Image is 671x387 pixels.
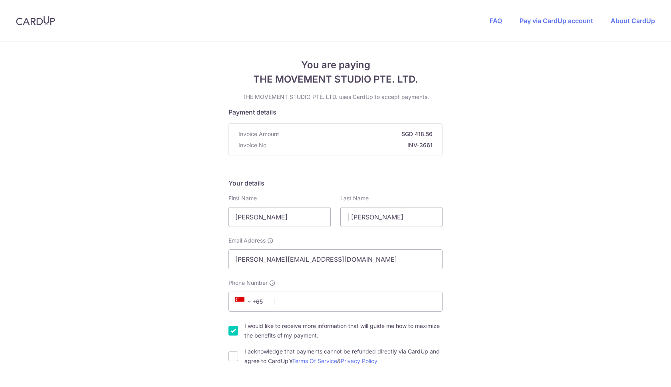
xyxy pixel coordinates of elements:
[244,347,443,366] label: I acknowledge that payments cannot be refunded directly via CardUp and agree to CardUp’s &
[228,58,443,72] span: You are paying
[228,93,443,101] p: THE MOVEMENT STUDIO PTE. LTD. uses CardUp to accept payments.
[340,207,443,227] input: Last name
[16,16,55,26] img: CardUp
[340,194,369,202] label: Last Name
[611,17,655,25] a: About CardUp
[228,178,443,188] h5: Your details
[282,130,433,138] strong: SGD 418.56
[228,72,443,87] span: THE MOVEMENT STUDIO PTE. LTD.
[235,297,254,306] span: +65
[292,357,337,364] a: Terms Of Service
[232,297,268,306] span: +65
[228,107,443,117] h5: Payment details
[244,321,443,340] label: I would like to receive more information that will guide me how to maximize the benefits of my pa...
[238,130,279,138] span: Invoice Amount
[228,207,331,227] input: First name
[228,279,268,287] span: Phone Number
[238,141,266,149] span: Invoice No
[520,17,593,25] a: Pay via CardUp account
[490,17,502,25] a: FAQ
[228,194,257,202] label: First Name
[341,357,377,364] a: Privacy Policy
[228,237,266,245] span: Email Address
[270,141,433,149] strong: INV-3661
[228,249,443,269] input: Email address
